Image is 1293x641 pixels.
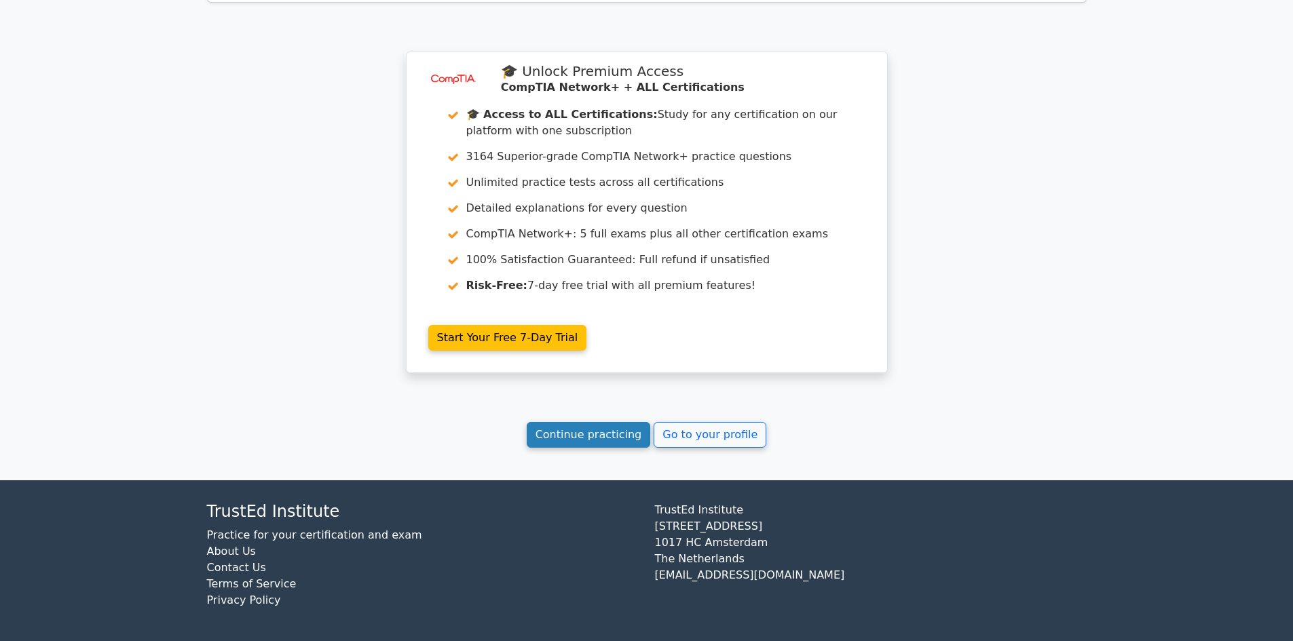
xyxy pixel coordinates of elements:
[207,502,639,522] h4: TrustEd Institute
[207,577,297,590] a: Terms of Service
[654,422,766,448] a: Go to your profile
[207,594,281,606] a: Privacy Policy
[207,561,266,574] a: Contact Us
[207,528,422,541] a: Practice for your certification and exam
[647,502,1095,619] div: TrustEd Institute [STREET_ADDRESS] 1017 HC Amsterdam The Netherlands [EMAIL_ADDRESS][DOMAIN_NAME]
[527,422,651,448] a: Continue practicing
[207,545,256,558] a: About Us
[428,325,587,351] a: Start Your Free 7-Day Trial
